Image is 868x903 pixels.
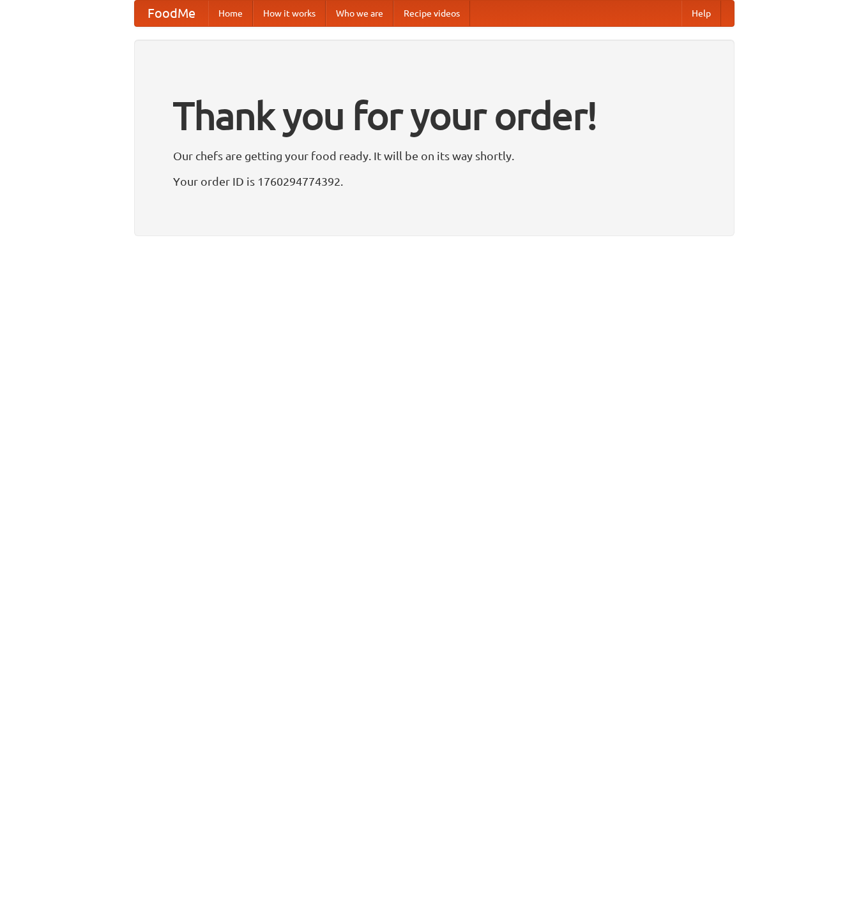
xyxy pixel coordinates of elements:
a: Recipe videos [393,1,470,26]
a: Help [681,1,721,26]
a: Who we are [326,1,393,26]
a: How it works [253,1,326,26]
h1: Thank you for your order! [173,85,696,146]
a: FoodMe [135,1,208,26]
a: Home [208,1,253,26]
p: Your order ID is 1760294774392. [173,172,696,191]
p: Our chefs are getting your food ready. It will be on its way shortly. [173,146,696,165]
